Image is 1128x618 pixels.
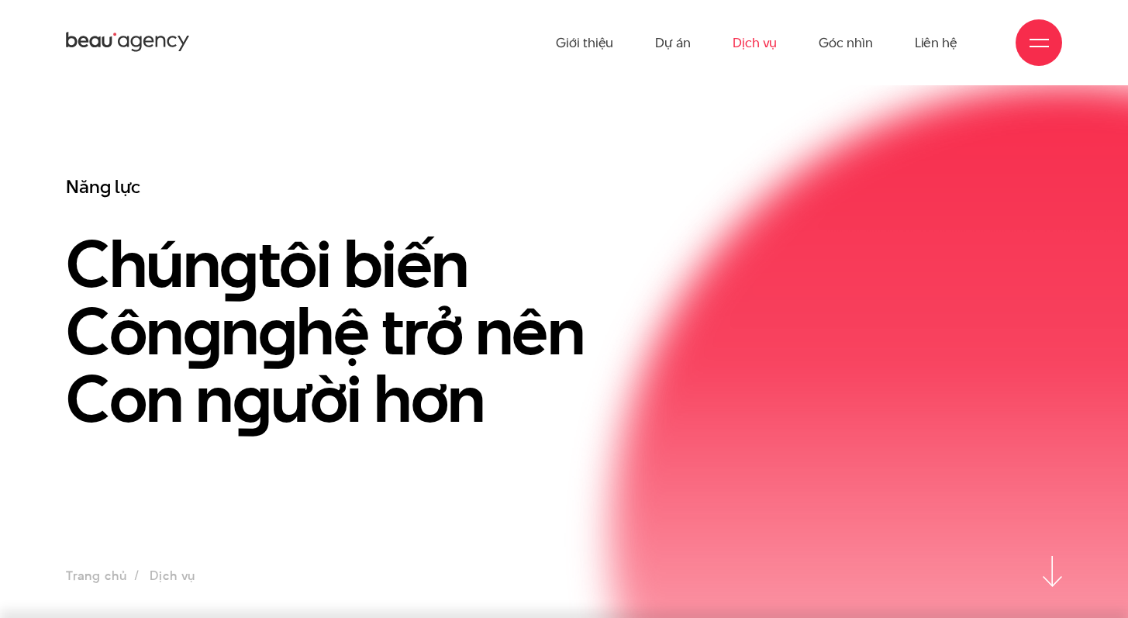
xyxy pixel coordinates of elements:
[66,567,126,585] a: Trang chủ
[258,285,297,377] en: g
[233,352,271,444] en: g
[219,217,258,309] en: g
[66,175,637,199] h3: Năng lực
[66,230,637,433] h1: Chún tôi biến Côn n hệ trở nên Con n ười hơn
[183,285,222,377] en: g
